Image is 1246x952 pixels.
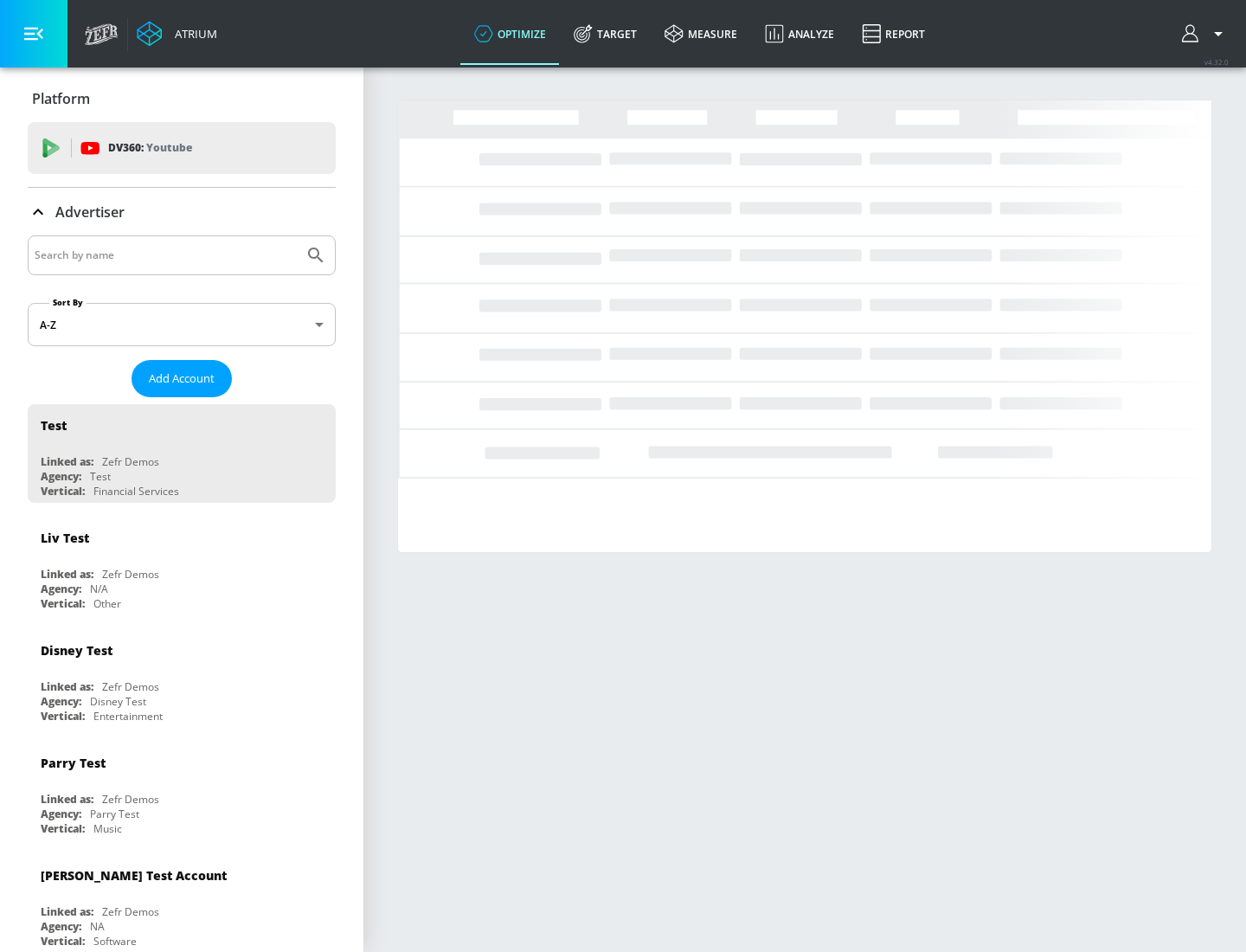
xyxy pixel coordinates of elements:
[102,679,159,694] div: Zefr Demos
[93,596,121,611] div: Other
[41,807,81,821] div: Agency:
[90,694,146,709] div: Disney Test
[90,469,111,484] div: Test
[41,530,89,546] div: Liv Test
[28,404,336,503] div: TestLinked as:Zefr DemosAgency:TestVertical:Financial Services
[93,934,137,949] div: Software
[28,517,336,615] div: Liv TestLinked as:Zefr DemosAgency:N/AVertical:Other
[751,3,848,65] a: Analyze
[41,821,85,836] div: Vertical:
[28,188,336,236] div: Advertiser
[146,138,192,157] p: Youtube
[41,679,93,694] div: Linked as:
[28,74,336,123] div: Platform
[848,3,939,65] a: Report
[93,484,179,499] div: Financial Services
[41,867,227,884] div: [PERSON_NAME] Test Account
[28,122,336,174] div: DV360: Youtube
[41,596,85,611] div: Vertical:
[41,709,85,724] div: Vertical:
[149,369,215,389] span: Add Account
[41,934,85,949] div: Vertical:
[132,360,232,397] button: Add Account
[102,567,159,582] div: Zefr Demos
[90,582,108,596] div: N/A
[108,138,192,158] p: DV360:
[35,244,297,267] input: Search by name
[41,642,112,659] div: Disney Test
[41,919,81,934] div: Agency:
[28,629,336,728] div: Disney TestLinked as:Zefr DemosAgency:Disney TestVertical:Entertainment
[28,742,336,840] div: Parry TestLinked as:Zefr DemosAgency:Parry TestVertical:Music
[41,454,93,469] div: Linked as:
[651,3,751,65] a: measure
[168,26,217,42] div: Atrium
[41,792,93,807] div: Linked as:
[102,904,159,919] div: Zefr Demos
[55,203,125,222] p: Advertiser
[41,567,93,582] div: Linked as:
[460,3,560,65] a: optimize
[41,417,67,434] div: Test
[41,484,85,499] div: Vertical:
[90,807,139,821] div: Parry Test
[102,792,159,807] div: Zefr Demos
[93,709,163,724] div: Entertainment
[28,303,336,346] div: A-Z
[1204,57,1229,67] span: v 4.32.0
[560,3,651,65] a: Target
[49,297,87,308] label: Sort By
[41,582,81,596] div: Agency:
[90,919,105,934] div: NA
[41,469,81,484] div: Agency:
[41,904,93,919] div: Linked as:
[137,21,217,47] a: Atrium
[41,755,106,771] div: Parry Test
[102,454,159,469] div: Zefr Demos
[32,89,90,108] p: Platform
[93,821,122,836] div: Music
[41,694,81,709] div: Agency:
